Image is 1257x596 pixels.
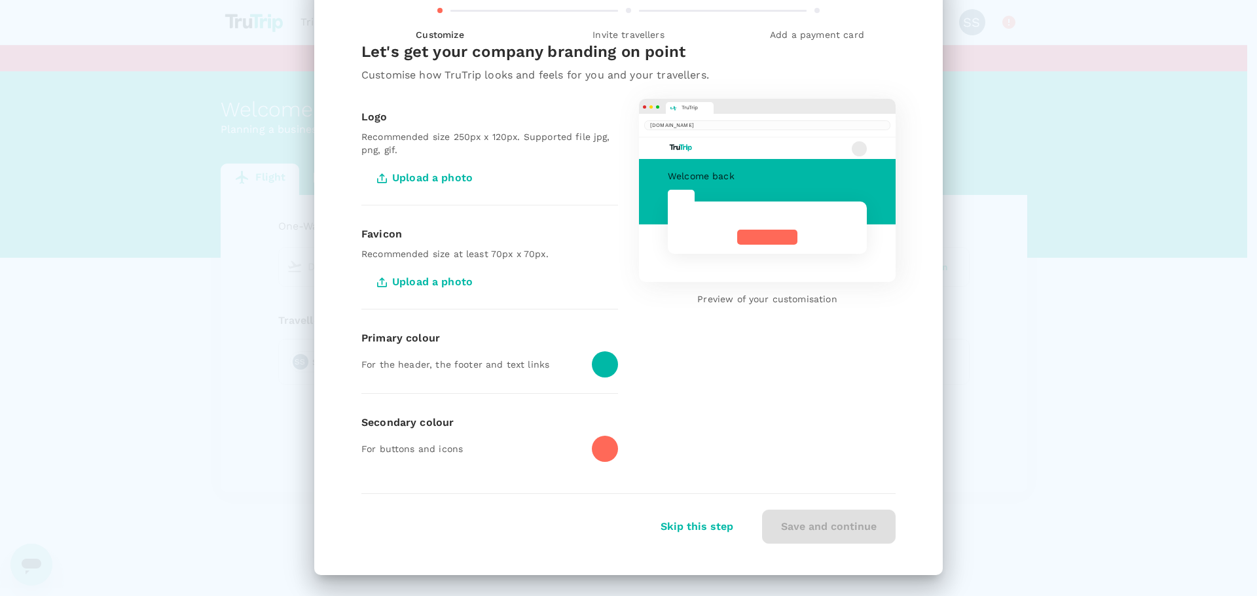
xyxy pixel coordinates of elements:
p: Recommended size at least 70px x 70px. [361,247,618,260]
span: TruTrip [682,104,699,111]
div: Welcome back [668,169,867,183]
span: [DOMAIN_NAME] [644,120,890,130]
span: Customize [351,28,529,41]
span: Add a payment card [728,28,906,41]
div: Secondary colour [361,415,618,430]
p: Recommended size 250px x 120px. Supported file jpg, png, gif. [361,130,618,156]
div: Favicon [361,226,618,242]
button: Skip this step [642,510,752,543]
span: Invite travellers [539,28,718,41]
img: trutrip favicon [669,105,678,112]
p: Preview of your customisation [639,292,896,306]
div: Primary colour [361,330,618,346]
div: Let's get your company branding on point [361,41,896,67]
div: Logo [361,109,618,125]
span: Upload a photo [361,266,491,298]
p: For buttons and icons [361,442,581,455]
img: company logo [668,142,695,153]
p: Customise how TruTrip looks and feels for you and your travellers. [361,67,896,83]
p: For the header, the footer and text links [361,358,581,371]
span: Upload a photo [361,162,491,194]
